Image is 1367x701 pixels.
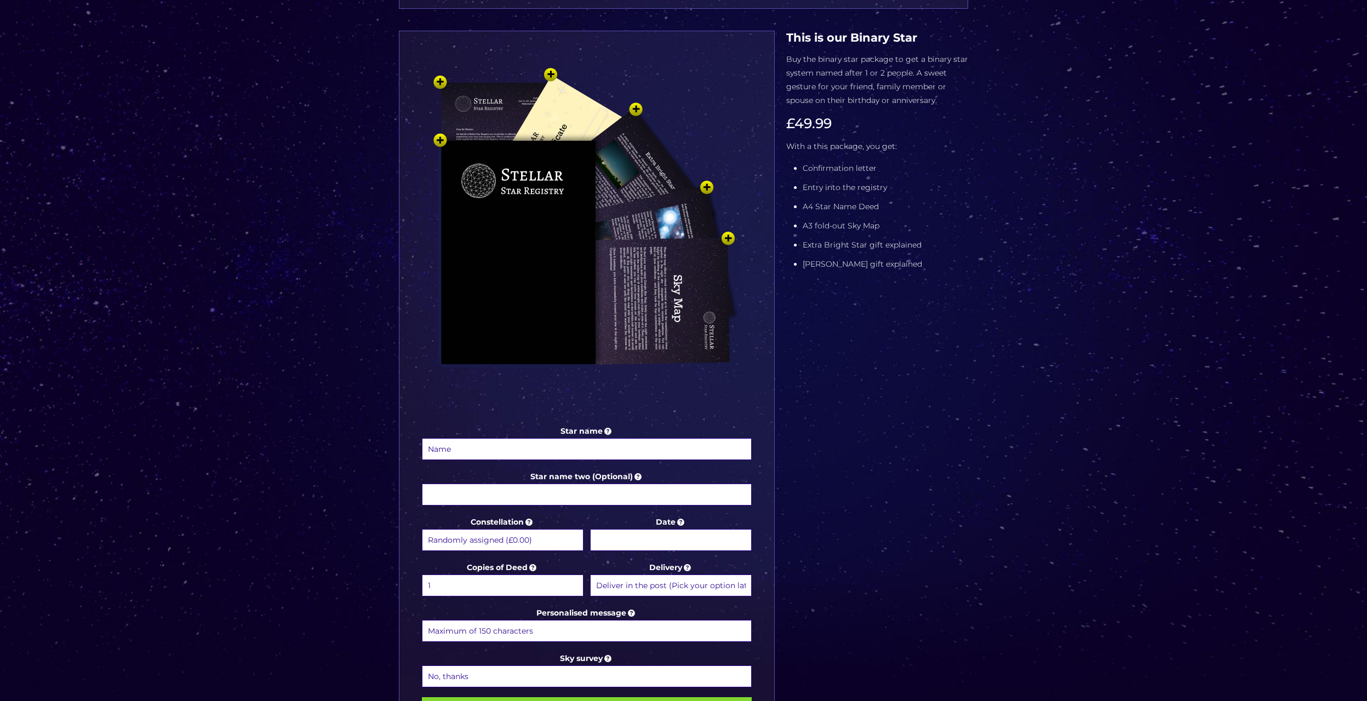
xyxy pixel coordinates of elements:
li: Entry into the registry [803,181,968,194]
li: Extra Bright Star gift explained [803,238,968,252]
p: Buy the binary star package to get a binary star system named after 1 or 2 people. A sweet gestur... [786,53,968,107]
select: Copies of Deed [422,574,584,596]
input: Personalised message [422,620,752,642]
label: Copies of Deed [422,561,584,598]
li: A3 fold-out Sky Map [803,219,968,233]
select: Sky survey [422,665,752,687]
span: 49.99 [794,115,832,131]
label: Star name two (Optional) [422,470,752,507]
label: Delivery [590,561,752,598]
label: Star name [422,424,752,462]
select: Delivery [590,574,752,596]
a: Sky survey [560,653,614,663]
li: A4 Star Name Deed [803,200,968,214]
label: Date [590,515,752,553]
p: With a this package, you get: [786,140,968,153]
select: Constellation [422,529,584,551]
img: tucked-zoomable-2-1.png [422,59,751,420]
label: Constellation [422,515,584,553]
input: Star name two (Optional) [422,484,752,505]
label: Personalised message [422,606,752,643]
li: Confirmation letter [803,162,968,175]
h3: £ [786,116,968,131]
h4: This is our Binary Star [786,31,968,44]
input: Star name [422,438,752,460]
input: Date [590,529,752,551]
li: [PERSON_NAME] gift explained [803,257,968,271]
